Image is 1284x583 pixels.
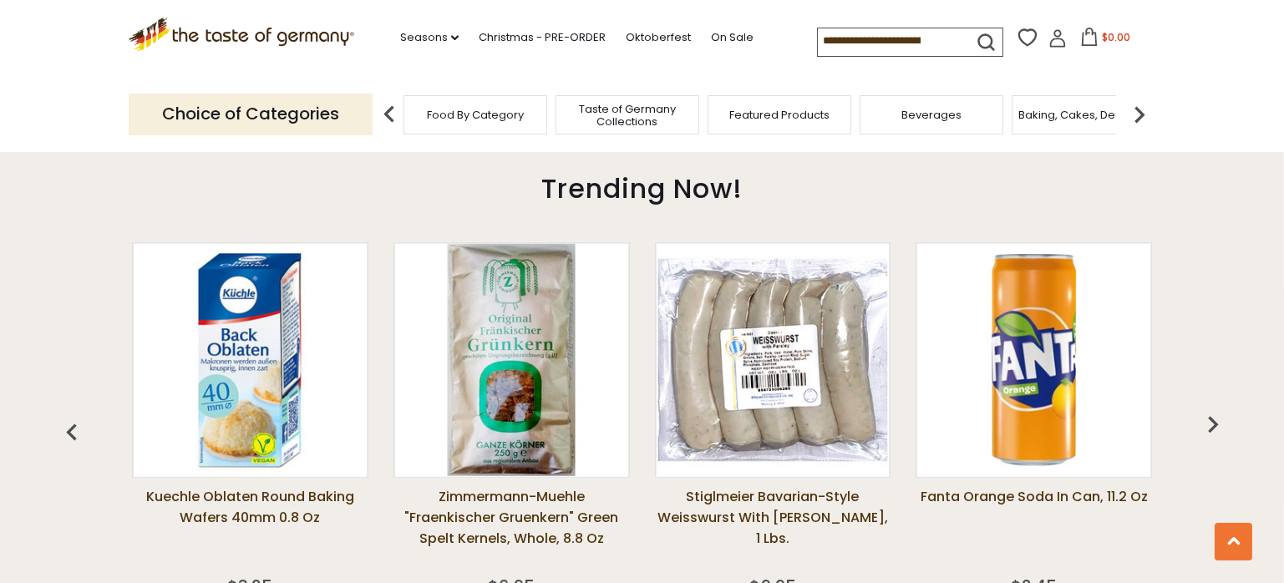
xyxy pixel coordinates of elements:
[479,28,606,47] a: Christmas - PRE-ORDER
[427,109,524,121] a: Food By Category
[1102,30,1130,44] span: $0.00
[561,103,694,128] a: Taste of Germany Collections
[1196,408,1230,441] img: previous arrow
[393,486,630,570] a: Zimmermann-Muehle "Fraenkischer Gruenkern" Green Spelt Kernels, Whole, 8.8 oz
[132,486,368,570] a: Kuechle Oblaten Round Baking Wafers 40mm 0.8 oz
[1123,98,1156,131] img: next arrow
[1019,109,1149,121] a: Baking, Cakes, Desserts
[129,94,373,134] p: Choice of Categories
[55,416,89,449] img: previous arrow
[62,148,1223,221] div: Trending Now!
[901,109,962,121] a: Beverages
[626,28,691,47] a: Oktoberfest
[729,109,830,121] a: Featured Products
[655,486,891,570] a: Stiglmeier Bavarian-style Weisswurst with [PERSON_NAME], 1 lbs.
[711,28,754,47] a: On Sale
[1070,28,1141,53] button: $0.00
[395,244,627,476] img: Zimmermann-Muehle
[657,244,889,476] img: Stiglmeier Bavarian-style Weisswurst with Parsley, 1 lbs.
[400,28,459,47] a: Seasons
[373,98,406,131] img: previous arrow
[916,486,1152,570] a: Fanta Orange Soda in Can, 11.2 oz
[918,244,1150,476] img: Fanta Orange Soda in Can, 11.2 oz
[134,244,366,476] img: Kuechle Oblaten Round Baking Wafers 40mm 0.8 oz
